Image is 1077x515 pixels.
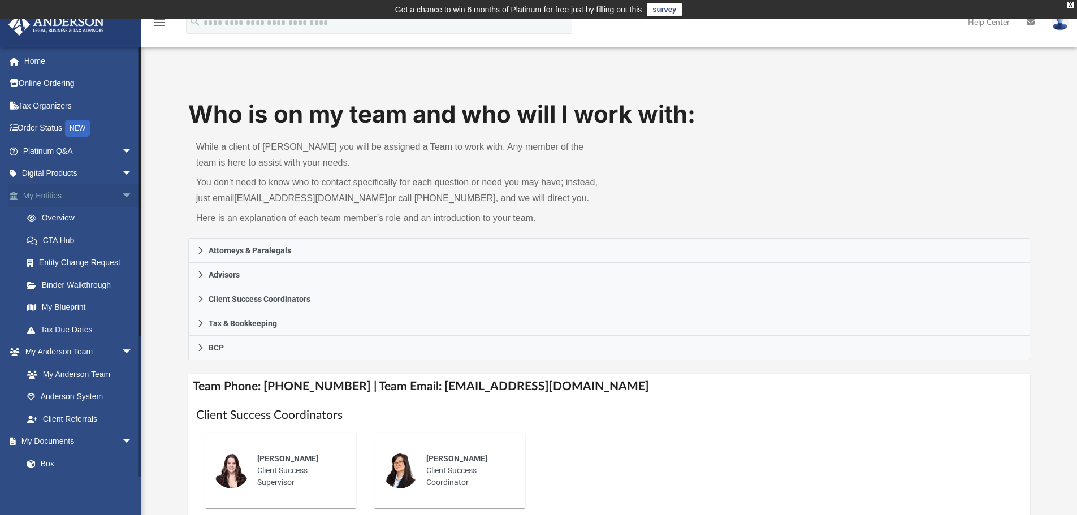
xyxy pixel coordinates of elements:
p: While a client of [PERSON_NAME] you will be assigned a Team to work with. Any member of the team ... [196,139,602,171]
a: My Entitiesarrow_drop_down [8,184,150,207]
a: Client Referrals [16,408,144,430]
span: Client Success Coordinators [209,295,310,303]
a: Binder Walkthrough [16,274,150,296]
a: Home [8,50,150,72]
a: Entity Change Request [16,252,150,274]
a: [EMAIL_ADDRESS][DOMAIN_NAME] [234,193,387,203]
a: Order StatusNEW [8,117,150,140]
a: My Blueprint [16,296,144,319]
a: My Anderson Teamarrow_drop_down [8,341,144,363]
a: BCP [188,336,1031,360]
span: [PERSON_NAME] [257,454,318,463]
div: Get a chance to win 6 months of Platinum for free just by filling out this [395,3,642,16]
img: User Pic [1052,14,1069,31]
span: arrow_drop_down [122,341,144,364]
a: survey [647,3,682,16]
a: My Documentsarrow_drop_down [8,430,144,453]
span: arrow_drop_down [122,184,144,207]
a: Tax Due Dates [16,318,150,341]
span: Attorneys & Paralegals [209,246,291,254]
div: Client Success Supervisor [249,445,348,496]
p: You don’t need to know who to contact specifically for each question or need you may have; instea... [196,175,602,206]
a: Digital Productsarrow_drop_down [8,162,150,185]
span: arrow_drop_down [122,140,144,163]
span: BCP [209,344,224,352]
a: CTA Hub [16,229,150,252]
h1: Client Success Coordinators [196,407,1023,423]
p: Here is an explanation of each team member’s role and an introduction to your team. [196,210,602,226]
a: Client Success Coordinators [188,287,1031,311]
span: Tax & Bookkeeping [209,319,277,327]
a: Overview [16,207,150,230]
img: thumbnail [382,452,418,488]
img: Anderson Advisors Platinum Portal [5,14,107,36]
h1: Who is on my team and who will I work with: [188,98,1031,131]
a: Anderson System [16,386,144,408]
h4: Team Phone: [PHONE_NUMBER] | Team Email: [EMAIL_ADDRESS][DOMAIN_NAME] [188,374,1031,399]
div: close [1067,2,1074,8]
span: arrow_drop_down [122,430,144,453]
span: arrow_drop_down [122,162,144,185]
a: Box [16,452,139,475]
a: Meeting Minutes [16,475,144,497]
div: NEW [65,120,90,137]
a: Tax & Bookkeeping [188,311,1031,336]
a: My Anderson Team [16,363,139,386]
a: Platinum Q&Aarrow_drop_down [8,140,150,162]
a: menu [153,21,166,29]
a: Online Ordering [8,72,150,95]
div: Client Success Coordinator [418,445,517,496]
i: menu [153,16,166,29]
a: Tax Organizers [8,94,150,117]
i: search [189,15,201,28]
img: thumbnail [213,452,249,488]
span: [PERSON_NAME] [426,454,487,463]
a: Attorneys & Paralegals [188,238,1031,263]
a: Advisors [188,263,1031,287]
span: Advisors [209,271,240,279]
